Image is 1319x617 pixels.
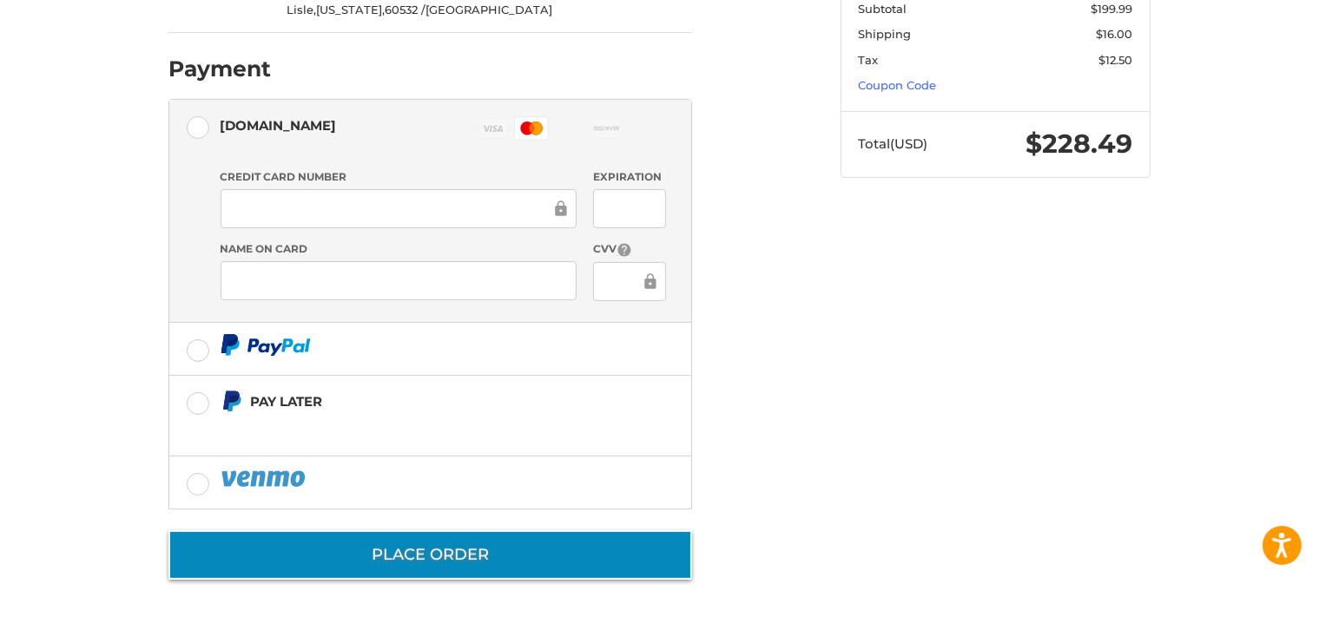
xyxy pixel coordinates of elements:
span: $16.00 [1097,27,1133,41]
span: Subtotal [859,2,907,16]
label: Name on Card [221,241,577,257]
span: [US_STATE], [317,3,386,16]
img: Pay Later icon [221,391,242,412]
iframe: Google Customer Reviews [1176,570,1319,617]
span: Shipping [859,27,912,41]
h2: Payment [168,56,271,82]
span: Tax [859,53,879,67]
label: Expiration [593,169,665,185]
iframe: PayPal Message 1 [221,419,584,435]
label: Credit Card Number [221,169,577,185]
span: 60532 / [386,3,426,16]
a: Coupon Code [859,78,937,92]
img: PayPal icon [221,334,311,356]
button: Place Order [168,530,692,580]
img: PayPal icon [221,468,309,489]
span: $228.49 [1026,128,1133,160]
div: Pay Later [250,387,583,416]
label: CVV [593,241,665,258]
span: [GEOGRAPHIC_DATA] [426,3,553,16]
span: $199.99 [1091,2,1133,16]
div: [DOMAIN_NAME] [221,111,337,140]
span: Total (USD) [859,135,928,152]
span: $12.50 [1099,53,1133,67]
span: Lisle, [287,3,317,16]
